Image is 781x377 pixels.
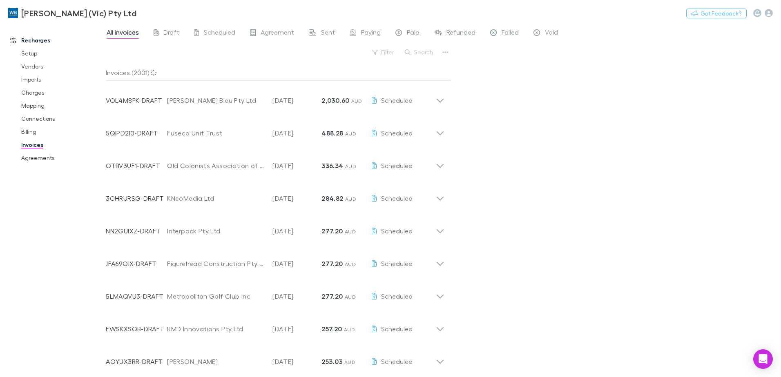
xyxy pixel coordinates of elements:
[99,211,451,244] div: NN2GUIXZ-DRAFTInterpack Pty Ltd[DATE]277.20 AUDScheduled
[321,162,343,170] strong: 336.34
[272,357,321,366] p: [DATE]
[13,99,110,112] a: Mapping
[344,326,355,333] span: AUD
[345,228,356,235] span: AUD
[99,277,451,309] div: 5LMAQVU3-DRAFTMetropolitan Golf Club Inc[DATE]277.20 AUDScheduled
[13,60,110,73] a: Vendors
[272,95,321,105] p: [DATE]
[167,259,264,268] div: Figurehead Construction Pty Ltd
[13,125,110,138] a: Billing
[13,112,110,125] a: Connections
[321,28,335,39] span: Sent
[261,28,294,39] span: Agreement
[106,161,167,171] p: OTBV3UF1-DRAFT
[351,98,362,104] span: AUD
[345,196,356,202] span: AUD
[99,179,451,211] div: 3CHRURSG-DRAFTKNeoMedia Ltd[DATE]284.82 AUDScheduled
[401,47,438,57] button: Search
[446,28,475,39] span: Refunded
[345,163,356,169] span: AUD
[106,291,167,301] p: 5LMAQVU3-DRAFT
[272,259,321,268] p: [DATE]
[321,96,349,104] strong: 2,030.60
[381,357,413,365] span: Scheduled
[167,226,264,236] div: Interpack Pty Ltd
[321,227,343,235] strong: 277.20
[106,357,167,366] p: AOYUX3RR-DRAFT
[686,9,747,18] button: Got Feedback?
[99,113,451,146] div: 5QIPD2I0-DRAFTFuseco Unit Trust[DATE]488.28 AUDScheduled
[106,259,167,268] p: JFA69OIX-DRAFT
[272,291,321,301] p: [DATE]
[167,324,264,334] div: RMD Innovations Pty Ltd
[106,128,167,138] p: 5QIPD2I0-DRAFT
[321,325,342,333] strong: 257.20
[13,73,110,86] a: Imports
[345,131,356,137] span: AUD
[345,294,356,300] span: AUD
[321,129,343,137] strong: 488.28
[345,261,356,267] span: AUD
[167,357,264,366] div: [PERSON_NAME]
[381,292,413,300] span: Scheduled
[106,193,167,203] p: 3CHRURSG-DRAFT
[272,128,321,138] p: [DATE]
[381,325,413,333] span: Scheduled
[502,28,519,39] span: Failed
[381,259,413,267] span: Scheduled
[272,324,321,334] p: [DATE]
[13,138,110,151] a: Invoices
[381,129,413,137] span: Scheduled
[361,28,381,39] span: Paying
[272,193,321,203] p: [DATE]
[381,162,413,169] span: Scheduled
[163,28,179,39] span: Draft
[381,194,413,202] span: Scheduled
[272,226,321,236] p: [DATE]
[99,146,451,179] div: OTBV3UF1-DRAFTOld Colonists Association of Victoria (TA Abound Communities)[DATE]336.34 AUDScheduled
[204,28,235,39] span: Scheduled
[321,357,342,366] strong: 253.03
[167,95,264,105] div: [PERSON_NAME] Bleu Pty Ltd
[321,292,343,300] strong: 277.20
[321,259,343,268] strong: 277.20
[368,47,399,57] button: Filter
[99,244,451,277] div: JFA69OIX-DRAFTFigurehead Construction Pty Ltd[DATE]277.20 AUDScheduled
[106,324,167,334] p: EWSKXSOB-DRAFT
[99,81,451,113] div: VOL4M8FK-DRAFT[PERSON_NAME] Bleu Pty Ltd[DATE]2,030.60 AUDScheduled
[13,47,110,60] a: Setup
[381,227,413,235] span: Scheduled
[13,86,110,99] a: Charges
[21,8,136,18] h3: [PERSON_NAME] (Vic) Pty Ltd
[272,161,321,171] p: [DATE]
[2,34,110,47] a: Recharges
[167,291,264,301] div: Metropolitan Golf Club Inc
[107,28,139,39] span: All invoices
[106,226,167,236] p: NN2GUIXZ-DRAFT
[13,151,110,164] a: Agreements
[344,359,355,365] span: AUD
[99,309,451,342] div: EWSKXSOB-DRAFTRMD Innovations Pty Ltd[DATE]257.20 AUDScheduled
[321,194,343,202] strong: 284.82
[167,161,264,171] div: Old Colonists Association of Victoria (TA Abound Communities)
[381,96,413,104] span: Scheduled
[545,28,558,39] span: Void
[8,8,18,18] img: William Buck (Vic) Pty Ltd's Logo
[106,95,167,105] p: VOL4M8FK-DRAFT
[167,193,264,203] div: KNeoMedia Ltd
[3,3,141,23] a: [PERSON_NAME] (Vic) Pty Ltd
[167,128,264,138] div: Fuseco Unit Trust
[407,28,420,39] span: Paid
[753,349,773,369] div: Open Intercom Messenger
[99,342,451,375] div: AOYUX3RR-DRAFT[PERSON_NAME][DATE]253.03 AUDScheduled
